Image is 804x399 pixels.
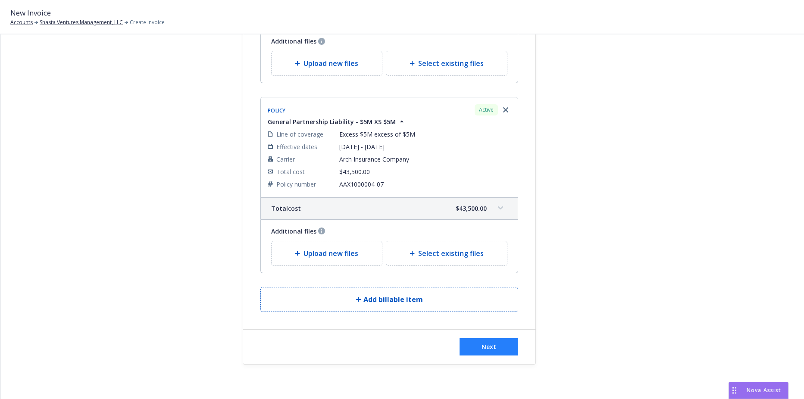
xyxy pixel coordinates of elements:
[339,155,511,164] span: Arch Insurance Company
[303,58,358,69] span: Upload new files
[260,287,518,312] button: Add billable item
[386,51,508,76] div: Select existing files
[339,168,370,176] span: $43,500.00
[271,227,316,236] span: Additional files
[130,19,165,26] span: Create Invoice
[475,104,498,115] div: Active
[456,204,487,213] span: $43,500.00
[418,58,484,69] span: Select existing files
[268,117,406,126] button: General Partnership Liability - $5M XS $5M
[271,51,382,76] div: Upload new files
[271,241,382,266] div: Upload new files
[271,204,301,213] span: Total cost
[460,338,518,355] button: Next
[303,248,358,259] span: Upload new files
[261,198,518,219] div: Totalcost$43,500.00
[418,248,484,259] span: Select existing files
[276,155,295,164] span: Carrier
[276,180,316,189] span: Policy number
[271,37,316,46] span: Additional files
[276,167,305,176] span: Total cost
[747,387,781,394] span: Nova Assist
[268,107,286,114] span: Policy
[268,117,396,126] span: General Partnership Liability - $5M XS $5M
[10,7,51,19] span: New Invoice
[729,382,740,399] div: Drag to move
[276,142,317,151] span: Effective dates
[339,142,511,151] span: [DATE] - [DATE]
[339,180,511,189] span: AAX1000004-07
[501,105,511,115] a: Remove browser
[339,130,511,139] span: Excess $5M excess of $5M
[482,343,496,351] span: Next
[40,19,123,26] a: Shasta Ventures Management, LLC
[386,241,508,266] div: Select existing files
[363,294,423,305] span: Add billable item
[10,19,33,26] a: Accounts
[276,130,323,139] span: Line of coverage
[729,382,788,399] button: Nova Assist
